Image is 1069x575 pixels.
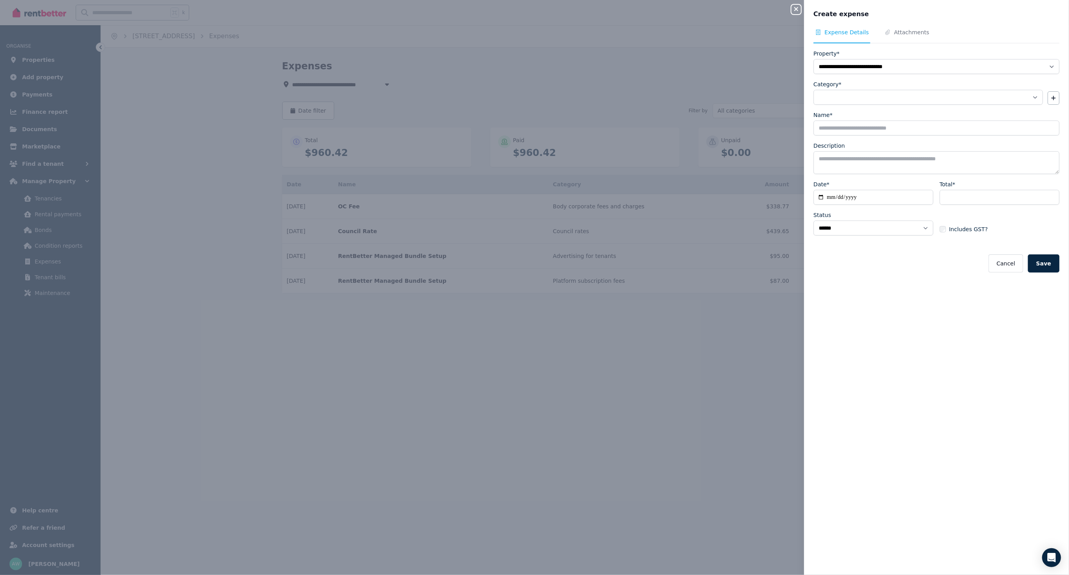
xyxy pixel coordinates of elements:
span: Create expense [814,9,869,19]
nav: Tabs [814,28,1060,43]
label: Description [814,142,845,150]
label: Category* [814,80,842,88]
span: Includes GST? [949,225,988,233]
button: Cancel [989,254,1023,273]
input: Includes GST? [940,226,946,232]
span: Attachments [894,28,929,36]
label: Name* [814,111,832,119]
button: Save [1028,254,1060,273]
label: Date* [814,180,829,188]
label: Property* [814,50,840,57]
label: Status [814,211,831,219]
label: Total* [940,180,955,188]
span: Expense Details [825,28,869,36]
div: Open Intercom Messenger [1042,548,1061,567]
